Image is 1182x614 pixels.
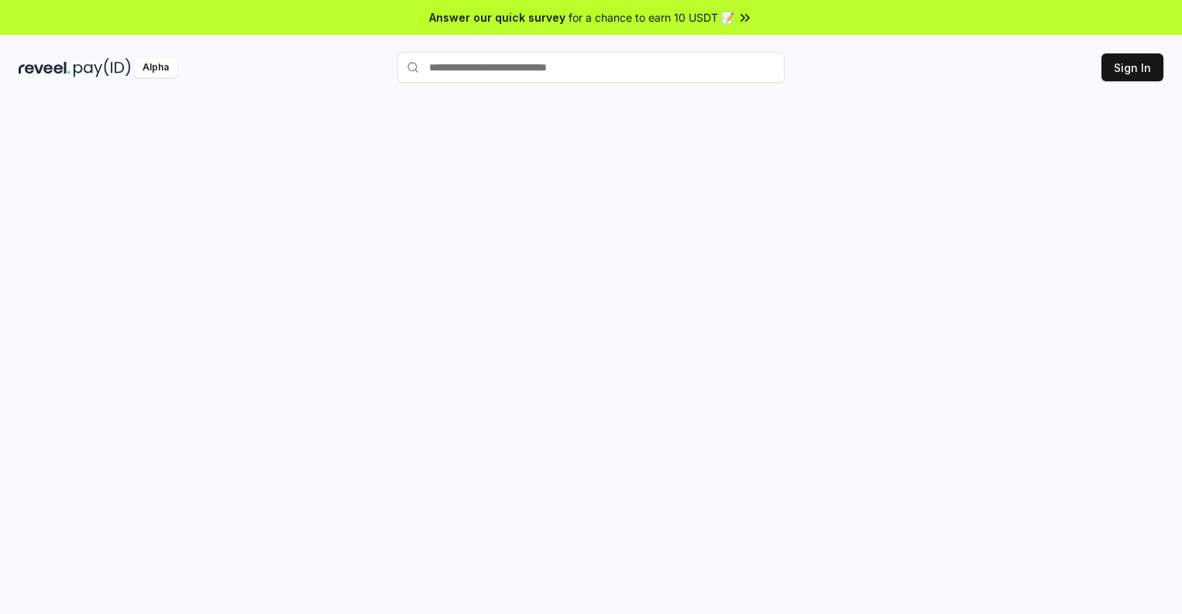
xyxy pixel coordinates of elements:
[569,9,734,26] span: for a chance to earn 10 USDT 📝
[19,58,70,77] img: reveel_dark
[1101,53,1163,81] button: Sign In
[429,9,565,26] span: Answer our quick survey
[74,58,131,77] img: pay_id
[134,58,177,77] div: Alpha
